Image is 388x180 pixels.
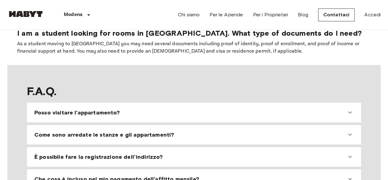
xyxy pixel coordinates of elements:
[209,11,243,18] a: Per le Aziende
[17,40,371,55] p: As a student moving to [GEOGRAPHIC_DATA] you may need several documents including proof of identi...
[253,11,288,18] a: Per i Proprietari
[178,11,200,18] a: Chi siamo
[34,153,163,160] span: È possibile fare la registrazione dell'indirizzo?
[34,109,120,116] span: Posso visitare l'appartamento?
[34,131,174,138] span: Come sono arredate le stanze e gli appartamenti?
[27,85,361,98] span: F.A.Q.
[29,149,359,164] div: È possibile fare la registrazione dell'indirizzo?
[17,29,371,38] p: I am a student looking for rooms in [GEOGRAPHIC_DATA]. What type of documents do I need?
[318,8,355,21] a: Contattaci
[64,11,83,18] p: Modena
[29,105,359,120] div: Posso visitare l'appartamento?
[29,127,359,142] div: Come sono arredate le stanze e gli appartamenti?
[364,11,381,18] a: Accedi
[298,11,308,18] a: Blog
[7,11,44,17] img: Habyt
